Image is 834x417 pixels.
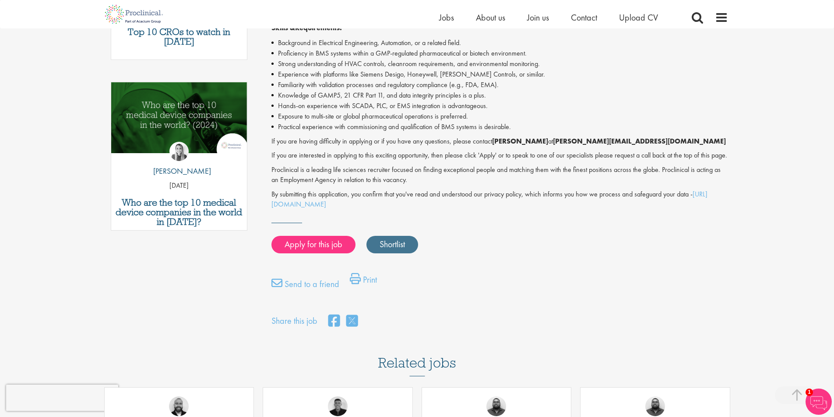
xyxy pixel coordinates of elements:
img: Ashley Bennett [486,396,506,416]
p: Proclinical is a leading life sciences recruiter focused on finding exceptional people and matchi... [271,165,728,185]
li: Strong understanding of HVAC controls, cleanroom requirements, and environmental monitoring. [271,59,728,69]
a: Who are the top 10 medical device companies in the world in [DATE]? [116,198,243,227]
li: Proficiency in BMS systems within a GMP-regulated pharmaceutical or biotech environment. [271,48,728,59]
a: Shortlist [366,236,418,253]
a: Upload CV [619,12,658,23]
li: Experience with platforms like Siemens Desigo, Honeywell, [PERSON_NAME] Controls, or similar. [271,69,728,80]
a: Hannah Burke [PERSON_NAME] [147,142,211,181]
span: 1 [806,389,813,396]
img: Chatbot [806,389,832,415]
strong: [PERSON_NAME] [492,137,548,146]
img: Jordan Kiely [169,396,189,416]
a: About us [476,12,505,23]
p: If you are having difficulty in applying or if you have any questions, please contact at [271,137,728,147]
label: Share this job [271,315,317,327]
p: By submitting this application, you confirm that you've read and understood our privacy policy, w... [271,189,728,210]
li: Familiarity with validation processes and regulatory compliance (e.g., FDA, EMA). [271,80,728,90]
p: If you are interested in applying to this exciting opportunity, then please click 'Apply' or to s... [271,151,728,161]
li: Hands-on experience with SCADA, PLC, or EMS integration is advantageous. [271,101,728,111]
a: Print [350,273,377,291]
a: Link to a post [111,82,247,160]
li: Background in Electrical Engineering, Automation, or a related field. [271,38,728,48]
strong: Skills & [271,23,295,32]
img: Christian Andersen [328,396,348,416]
a: Contact [571,12,597,23]
img: Hannah Burke [169,142,189,161]
img: Top 10 Medical Device Companies 2024 [111,82,247,153]
a: Jobs [439,12,454,23]
p: [DATE] [111,181,247,191]
p: [PERSON_NAME] [147,165,211,177]
strong: Requirements: [295,23,342,32]
a: Apply for this job [271,236,355,253]
img: Ashley Bennett [645,396,665,416]
a: share on twitter [346,312,358,331]
h3: Related jobs [378,333,456,376]
iframe: reCAPTCHA [6,385,118,411]
a: Join us [527,12,549,23]
a: share on facebook [328,312,340,331]
a: Top 10 CROs to watch in [DATE] [116,27,243,46]
li: Exposure to multi-site or global pharmaceutical operations is preferred. [271,111,728,122]
strong: [PERSON_NAME][EMAIL_ADDRESS][DOMAIN_NAME] [553,137,726,146]
li: Knowledge of GAMP5, 21 CFR Part 11, and data integrity principles is a plus. [271,90,728,101]
a: Send to a friend [271,277,339,295]
a: [URL][DOMAIN_NAME] [271,189,707,209]
li: Practical experience with commissioning and qualification of BMS systems is desirable. [271,122,728,132]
